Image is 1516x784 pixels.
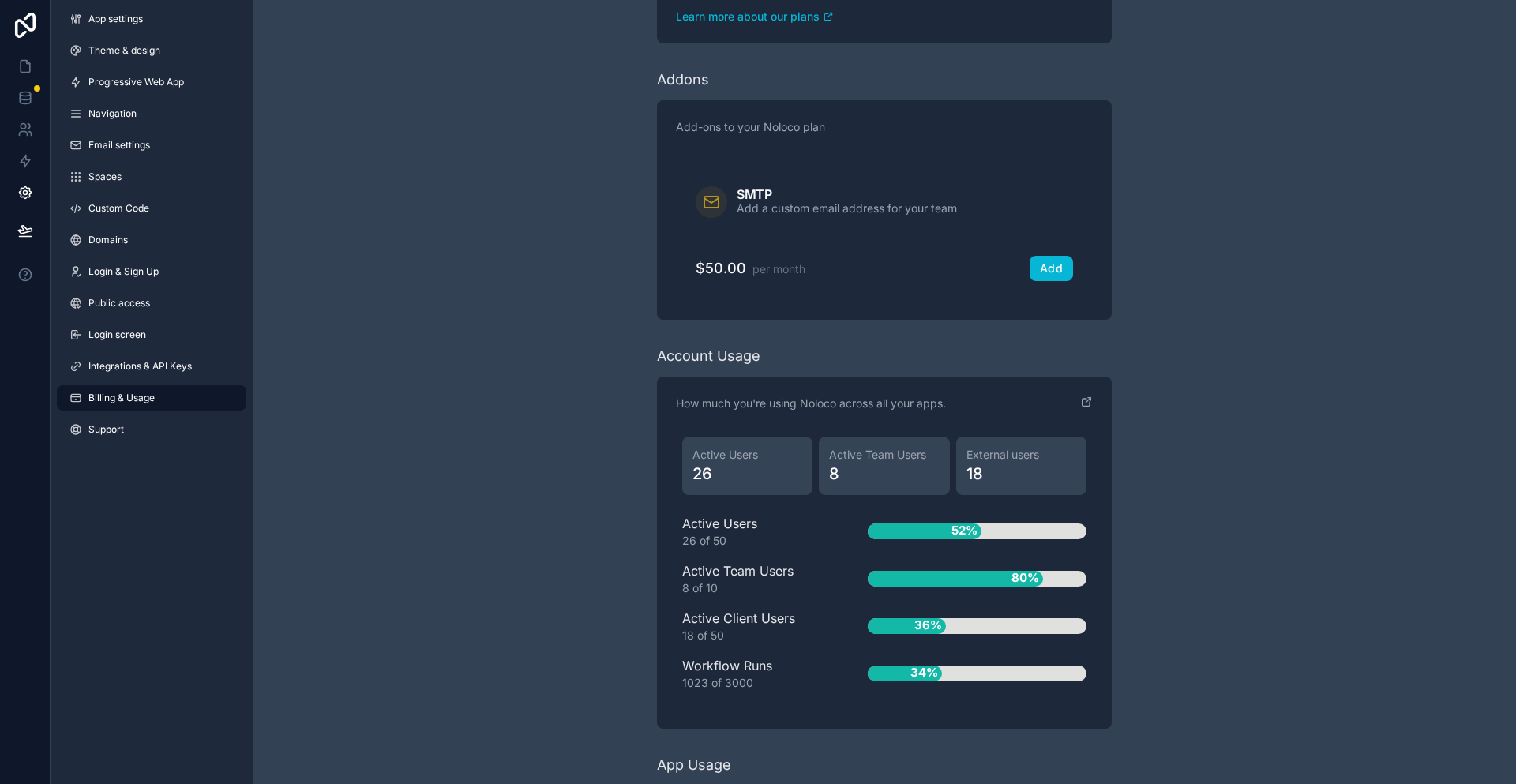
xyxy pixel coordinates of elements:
span: 36% [910,613,946,639]
a: Spaces [57,164,246,189]
span: Custom Code [88,202,149,215]
span: Spaces [88,171,122,183]
span: Theme & design [88,44,160,57]
a: Navigation [57,101,246,126]
div: SMTP [737,188,957,201]
span: External users [966,447,1076,463]
div: 26 of 50 [682,533,817,549]
span: Public access [88,297,150,309]
div: 18 of 50 [682,628,817,643]
span: 8 [829,463,939,485]
div: 1023 of 3000 [682,675,817,691]
a: Domains [57,227,246,253]
div: 8 of 10 [682,580,817,596]
a: Learn more about our plans [676,9,1093,24]
span: 26 [692,463,802,485]
span: Login screen [88,328,146,341]
p: Add-ons to your Noloco plan [676,119,1093,135]
span: 80% [1008,565,1043,591]
a: Integrations & API Keys [57,354,246,379]
span: Support [88,423,124,436]
a: Public access [57,291,246,316]
span: 18 [966,463,1076,485]
span: $50.00 [696,260,746,276]
div: App Usage [657,754,731,776]
a: Email settings [57,133,246,158]
div: Active Users [682,514,817,549]
div: Active Team Users [682,561,817,596]
div: Account Usage [657,345,760,367]
span: Login & Sign Up [88,265,159,278]
span: Learn more about our plans [676,9,820,24]
span: Progressive Web App [88,76,184,88]
a: Login screen [57,322,246,347]
span: Email settings [88,139,150,152]
span: Navigation [88,107,137,120]
a: App settings [57,6,246,32]
span: per month [752,262,805,276]
div: Add [1040,261,1063,276]
div: Workflow Runs [682,656,817,691]
div: Active Client Users [682,609,817,643]
span: Active Team Users [829,447,939,463]
p: How much you're using Noloco across all your apps. [676,396,946,411]
a: Custom Code [57,196,246,221]
span: App settings [88,13,143,25]
span: 52% [947,518,981,544]
button: Add [1030,256,1073,281]
div: Add a custom email address for your team [737,201,957,216]
span: Billing & Usage [88,392,155,404]
a: Support [57,417,246,442]
a: Progressive Web App [57,69,246,95]
a: Billing & Usage [57,385,246,411]
a: Login & Sign Up [57,259,246,284]
span: Integrations & API Keys [88,360,192,373]
span: Active Users [692,447,802,463]
span: 34% [906,660,942,686]
a: Theme & design [57,38,246,63]
div: Addons [657,69,709,91]
span: Domains [88,234,128,246]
